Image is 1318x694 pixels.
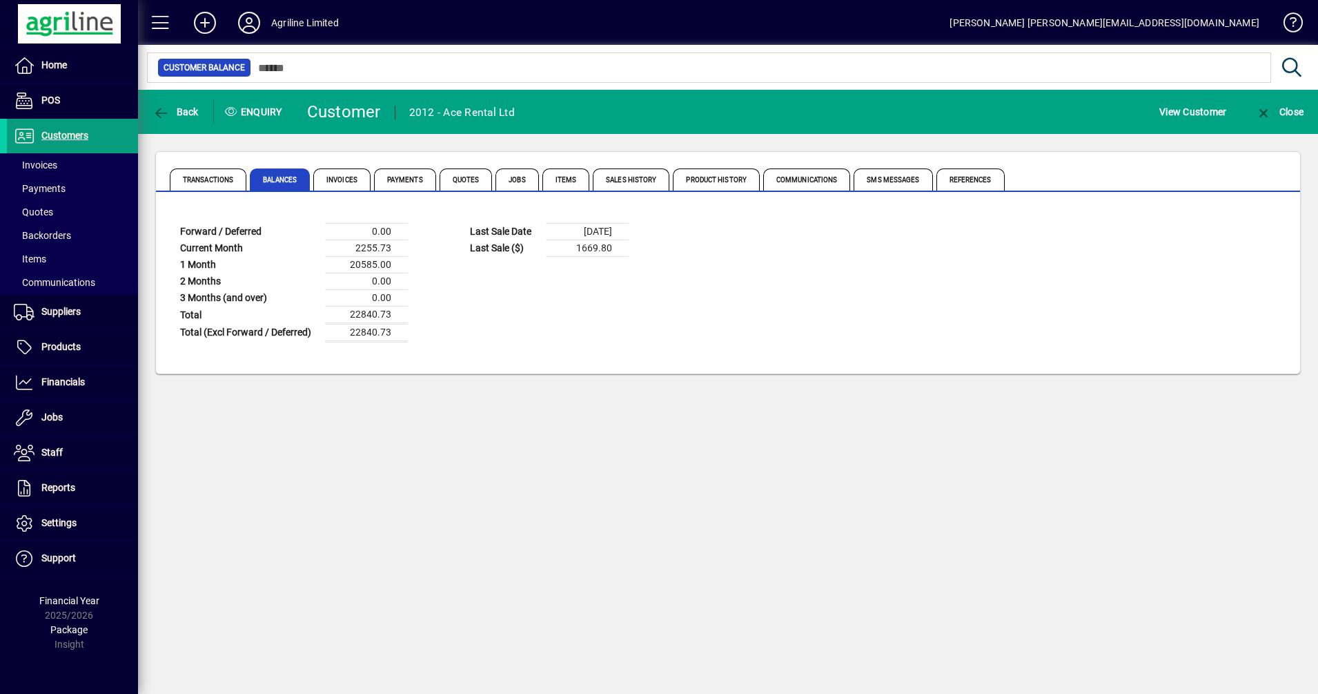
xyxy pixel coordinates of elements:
span: Backorders [14,230,71,241]
button: Close [1252,99,1307,124]
td: Last Sale Date [463,224,546,240]
a: Reports [7,471,138,505]
div: [PERSON_NAME] [PERSON_NAME][EMAIL_ADDRESS][DOMAIN_NAME] [950,12,1259,34]
td: 1 Month [173,257,325,273]
span: Close [1255,106,1304,117]
button: Back [149,99,202,124]
span: Suppliers [41,306,81,317]
td: 20585.00 [325,257,408,273]
td: Total (Excl Forward / Deferred) [173,324,325,342]
app-page-header-button: Close enquiry [1241,99,1318,124]
span: Communications [763,168,850,191]
a: Backorders [7,224,138,247]
span: Quotes [440,168,493,191]
a: Invoices [7,153,138,177]
td: Forward / Deferred [173,224,325,240]
span: View Customer [1159,101,1226,123]
button: Profile [227,10,271,35]
td: 22840.73 [325,324,408,342]
a: Staff [7,436,138,470]
a: Knowledge Base [1273,3,1301,48]
span: Customers [41,130,88,141]
span: Product History [673,168,760,191]
span: Support [41,552,76,563]
a: Jobs [7,401,138,435]
a: Financials [7,365,138,400]
span: Products [41,341,81,352]
a: Products [7,330,138,365]
span: Invoices [313,168,371,191]
span: Payments [14,183,66,194]
span: Items [542,168,590,191]
span: Customer Balance [164,61,245,75]
td: 3 Months (and over) [173,290,325,307]
td: 0.00 [325,224,408,240]
td: 22840.73 [325,307,408,324]
a: Settings [7,506,138,541]
span: Jobs [41,412,63,423]
span: Transactions [170,168,246,191]
span: Home [41,59,67,70]
button: View Customer [1156,99,1230,124]
td: Total [173,307,325,324]
span: Payments [374,168,436,191]
span: Reports [41,482,75,493]
span: Financials [41,376,85,387]
span: Invoices [14,160,57,171]
span: Items [14,253,46,264]
a: Quotes [7,200,138,224]
td: Current Month [173,240,325,257]
span: References [936,168,1005,191]
div: Enquiry [214,101,297,123]
span: Quotes [14,206,53,218]
span: POS [41,95,60,106]
app-page-header-button: Back [138,99,214,124]
span: Staff [41,447,63,458]
span: Package [50,624,88,635]
div: Customer [307,101,381,123]
a: Payments [7,177,138,200]
span: Communications [14,277,95,288]
td: Last Sale ($) [463,240,546,257]
a: Suppliers [7,295,138,329]
td: 0.00 [325,290,408,307]
div: Agriline Limited [271,12,339,34]
span: Balances [250,168,310,191]
span: Financial Year [39,595,99,606]
span: Jobs [495,168,538,191]
td: 0.00 [325,273,408,290]
a: Items [7,247,138,271]
a: Communications [7,271,138,294]
button: Add [183,10,227,35]
td: 2255.73 [325,240,408,257]
a: Home [7,48,138,83]
span: Back [153,106,199,117]
span: Settings [41,517,77,528]
td: 1669.80 [546,240,629,257]
td: 2 Months [173,273,325,290]
td: [DATE] [546,224,629,240]
span: Sales History [593,168,669,191]
a: Support [7,541,138,576]
div: 2012 - Ace Rental Ltd [409,102,515,124]
span: SMS Messages [854,168,932,191]
a: POS [7,84,138,118]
